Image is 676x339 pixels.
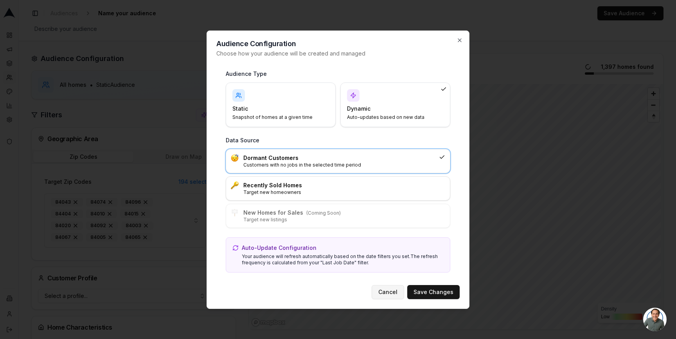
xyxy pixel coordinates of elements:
p: Snapshot of homes at a given time [232,114,320,120]
h2: Audience Configuration [216,40,460,47]
img: :placard: [231,209,239,217]
p: Your audience will refresh automatically based on the date filters you set. The refresh frequency... [242,253,444,266]
div: :placard:New Homes for Sales(Coming Soon)Target new listings [226,204,450,228]
img: :sleeping: [231,154,239,162]
h3: Audience Type [226,70,450,78]
p: Auto-Update Configuration [242,244,316,252]
span: (Coming Soon) [306,210,341,216]
p: Choose how your audience will be created and managed [216,50,460,57]
img: :key: [231,181,239,189]
p: Auto-updates based on new data [347,114,434,120]
p: Target new listings [243,217,445,223]
p: Customers with no jobs in the selected time period [243,162,436,168]
div: :key:Recently Sold HomesTarget new homeowners [226,176,450,201]
button: Cancel [372,285,404,299]
p: Target new homeowners [243,189,445,196]
div: :sleeping:Dormant CustomersCustomers with no jobs in the selected time period [226,149,450,173]
h4: Static [232,105,320,113]
h3: Recently Sold Homes [243,181,445,189]
button: Save Changes [407,285,460,299]
h3: New Homes for Sales [243,209,445,217]
h3: Data Source [226,136,450,144]
div: StaticSnapshot of homes at a given time [226,83,336,127]
div: DynamicAuto-updates based on new data [340,83,450,127]
h4: Dynamic [347,105,434,113]
h3: Dormant Customers [243,154,436,162]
